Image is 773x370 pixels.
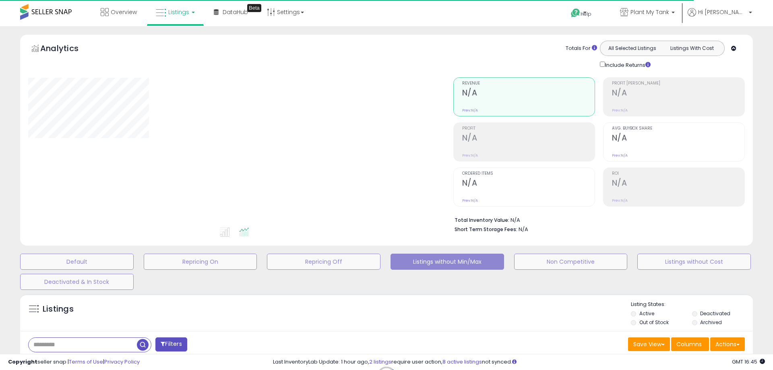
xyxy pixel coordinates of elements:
button: Repricing On [144,254,257,270]
small: Prev: N/A [612,198,628,203]
div: Tooltip anchor [247,4,261,12]
b: Total Inventory Value: [455,217,509,223]
a: Help [564,2,607,26]
span: Avg. Buybox Share [612,126,744,131]
h5: Analytics [40,43,94,56]
span: N/A [519,225,528,233]
span: Listings [168,8,189,16]
button: Deactivated & In Stock [20,274,134,290]
a: Hi [PERSON_NAME] [688,8,752,26]
small: Prev: N/A [612,153,628,158]
small: Prev: N/A [462,198,478,203]
span: Hi [PERSON_NAME] [698,8,746,16]
button: Non Competitive [514,254,628,270]
div: Totals For [566,45,597,52]
button: Repricing Off [267,254,380,270]
span: Ordered Items [462,172,595,176]
span: ROI [612,172,744,176]
span: Help [581,10,591,17]
li: N/A [455,215,739,224]
button: All Selected Listings [602,43,662,54]
small: Prev: N/A [462,108,478,113]
button: Listings without Min/Max [391,254,504,270]
button: Listings With Cost [662,43,722,54]
span: Overview [111,8,137,16]
h2: N/A [612,133,744,144]
span: Profit [462,126,595,131]
h2: N/A [462,178,595,189]
i: Get Help [570,8,581,18]
button: Listings without Cost [637,254,751,270]
div: seller snap | | [8,358,140,366]
h2: N/A [612,178,744,189]
div: Include Returns [594,60,660,69]
h2: N/A [612,88,744,99]
span: Plant My Tank [630,8,669,16]
small: Prev: N/A [462,153,478,158]
h2: N/A [462,88,595,99]
strong: Copyright [8,358,37,366]
b: Short Term Storage Fees: [455,226,517,233]
span: DataHub [223,8,248,16]
button: Default [20,254,134,270]
h2: N/A [462,133,595,144]
span: Revenue [462,81,595,86]
small: Prev: N/A [612,108,628,113]
span: Profit [PERSON_NAME] [612,81,744,86]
